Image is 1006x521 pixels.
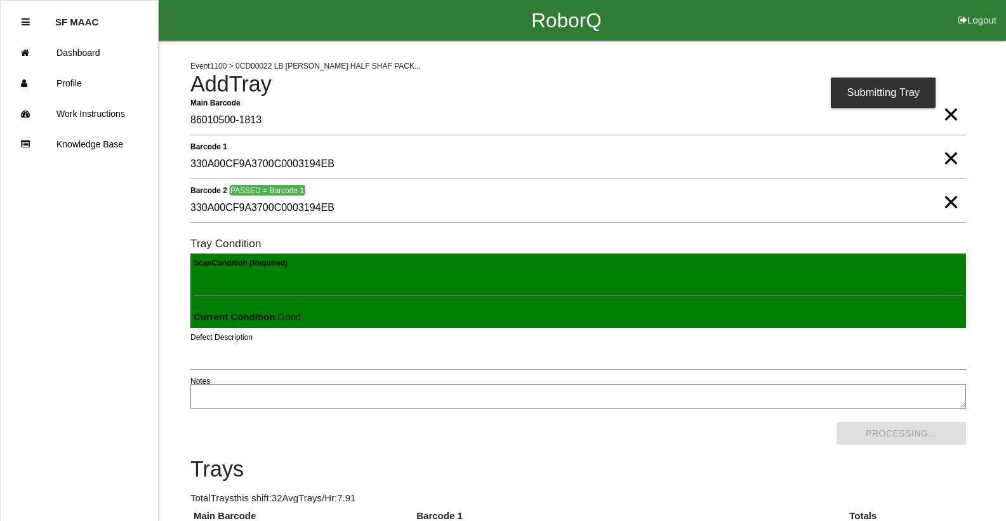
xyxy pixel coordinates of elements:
div: Submitting Tray [831,78,936,108]
b: Barcode 1 [190,142,227,151]
h4: Trays [190,457,966,482]
label: Notes [190,376,210,387]
a: Knowledge Base [1,129,158,159]
span: : Good [194,311,301,322]
span: Clear Input [943,133,959,158]
span: Clear Input [943,89,959,114]
b: Current Condition [194,311,275,322]
label: Defect Description [190,332,253,343]
a: Profile [1,68,158,98]
a: Dashboard [1,37,158,68]
span: Event 1100 > 0CD00022 LB [PERSON_NAME] HALF SHAF PACK... [190,62,421,71]
span: PASSED = Barcode 1 [229,185,305,196]
p: Total Trays this shift: 32 Avg Trays /Hr: 7.91 [190,491,966,506]
b: Main Barcode [190,98,241,107]
b: Barcode 2 [190,186,227,194]
input: Required [190,106,966,135]
span: Clear Input [943,177,959,202]
h6: Tray Condition [190,238,966,250]
a: Work Instructions [1,98,158,129]
p: SF MAAC [55,7,98,27]
div: Close [22,7,30,37]
b: Scan Condition (Required) [194,259,288,267]
h4: Add Tray [190,72,966,97]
